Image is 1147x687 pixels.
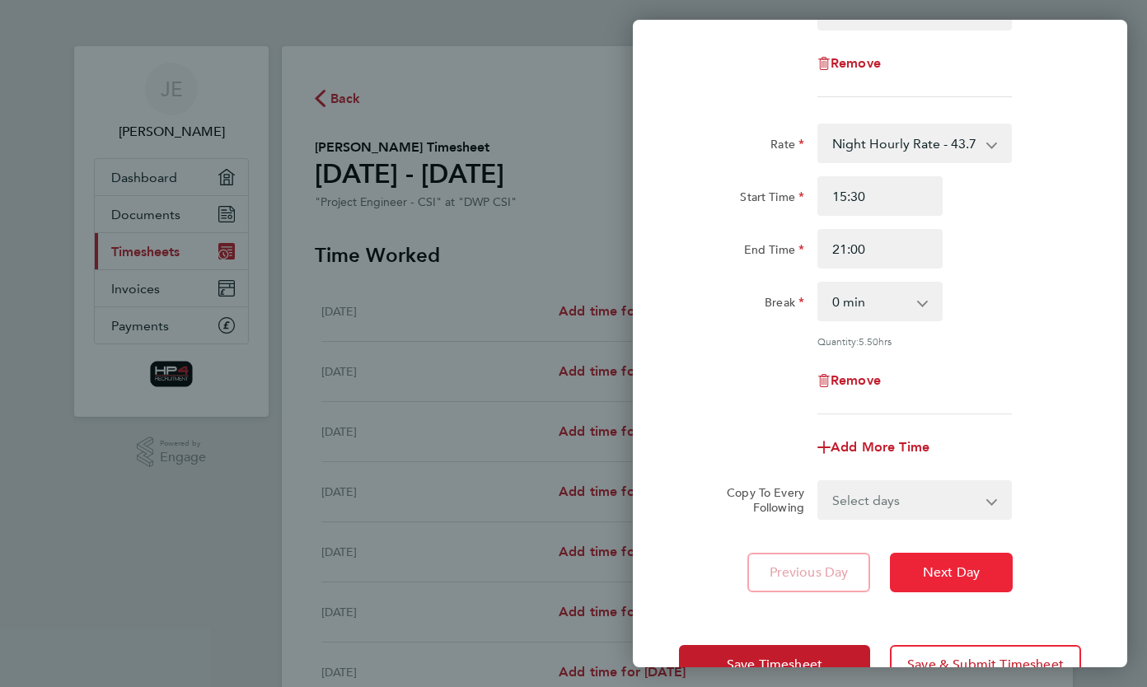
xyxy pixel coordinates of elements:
[831,372,881,388] span: Remove
[765,295,804,315] label: Break
[817,441,929,454] button: Add More Time
[744,242,804,262] label: End Time
[907,657,1064,673] span: Save & Submit Timesheet
[714,485,804,515] label: Copy To Every Following
[817,374,881,387] button: Remove
[770,137,804,157] label: Rate
[817,229,943,269] input: E.g. 18:00
[890,553,1013,592] button: Next Day
[831,55,881,71] span: Remove
[679,645,870,685] button: Save Timesheet
[831,439,929,455] span: Add More Time
[817,176,943,216] input: E.g. 08:00
[859,334,878,348] span: 5.50
[890,645,1081,685] button: Save & Submit Timesheet
[727,657,822,673] span: Save Timesheet
[923,564,980,581] span: Next Day
[817,334,1012,348] div: Quantity: hrs
[817,57,881,70] button: Remove
[740,189,804,209] label: Start Time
